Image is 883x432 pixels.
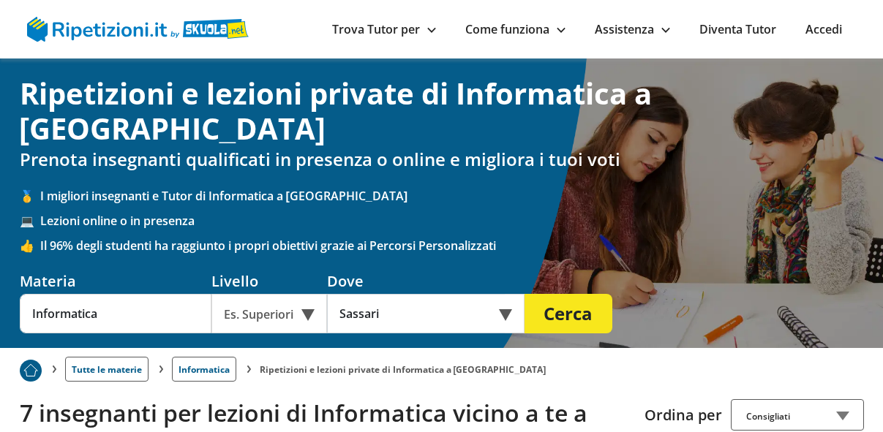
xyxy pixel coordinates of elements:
[332,21,436,37] a: Trova Tutor per
[40,188,864,204] span: I migliori insegnanti e Tutor di Informatica a [GEOGRAPHIC_DATA]
[40,213,864,229] span: Lezioni online o in presenza
[260,363,546,376] li: Ripetizioni e lezioni private di Informatica a [GEOGRAPHIC_DATA]
[327,271,525,291] div: Dove
[327,294,505,333] input: Es. Indirizzo o CAP
[645,405,722,425] label: Ordina per
[20,360,42,382] img: Piu prenotato
[27,20,249,36] a: logo Skuola.net | Ripetizioni.it
[465,21,566,37] a: Come funziona
[20,76,864,146] h1: Ripetizioni e lezioni private di Informatica a [GEOGRAPHIC_DATA]
[65,357,149,382] a: Tutte le materie
[20,188,40,204] span: 🥇
[20,149,864,170] h2: Prenota insegnanti qualificati in presenza o online e migliora i tuoi voti
[595,21,670,37] a: Assistenza
[40,238,864,254] span: Il 96% degli studenti ha raggiunto i propri obiettivi grazie ai Percorsi Personalizzati
[172,357,236,382] a: Informatica
[20,348,864,382] nav: breadcrumb d-none d-tablet-block
[525,294,612,333] button: Cerca
[27,17,249,42] img: logo Skuola.net | Ripetizioni.it
[211,271,327,291] div: Livello
[20,238,40,254] span: 👍
[20,271,211,291] div: Materia
[699,21,776,37] a: Diventa Tutor
[20,213,40,229] span: 💻
[731,399,864,431] div: Consigliati
[211,294,327,333] div: Es. Superiori
[20,294,211,333] input: Es. Matematica
[805,21,842,37] a: Accedi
